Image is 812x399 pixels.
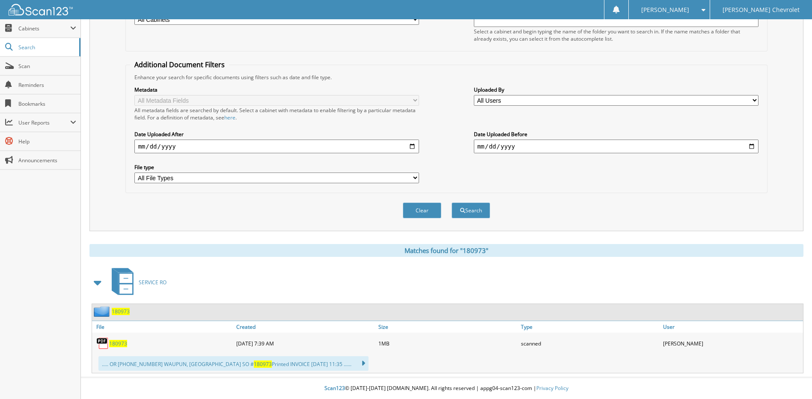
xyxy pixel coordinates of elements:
[403,202,441,218] button: Clear
[661,335,803,352] div: [PERSON_NAME]
[474,140,758,153] input: end
[134,140,419,153] input: start
[107,265,167,299] a: SERVICE RO
[376,335,518,352] div: 1MB
[254,360,272,368] span: 180973
[519,335,661,352] div: scanned
[224,114,235,121] a: here
[18,81,76,89] span: Reminders
[234,335,376,352] div: [DATE] 7:39 AM
[536,384,568,392] a: Privacy Policy
[109,340,127,347] a: 180973
[96,337,109,350] img: PDF.png
[89,244,803,257] div: Matches found for "180973"
[18,44,75,51] span: Search
[376,321,518,333] a: Size
[474,28,758,42] div: Select a cabinet and begin typing the name of the folder you want to search in. If the name match...
[139,279,167,286] span: SERVICE RO
[94,306,112,317] img: folder2.png
[134,86,419,93] label: Metadata
[130,60,229,69] legend: Additional Document Filters
[18,157,76,164] span: Announcements
[134,131,419,138] label: Date Uploaded After
[234,321,376,333] a: Created
[92,321,234,333] a: File
[769,358,812,399] iframe: Chat Widget
[134,164,419,171] label: File type
[130,74,762,81] div: Enhance your search for specific documents using filters such as date and file type.
[723,7,800,12] span: [PERSON_NAME] Chevrolet
[134,107,419,121] div: All metadata fields are searched by default. Select a cabinet with metadata to enable filtering b...
[18,138,76,145] span: Help
[98,356,369,371] div: ..... OR [PHONE_NUMBER] WAUPUN, [GEOGRAPHIC_DATA] SO # Printed INVOICE [DATE] 11:35 ......
[661,321,803,333] a: User
[18,63,76,70] span: Scan
[452,202,490,218] button: Search
[474,86,758,93] label: Uploaded By
[519,321,661,333] a: Type
[18,100,76,107] span: Bookmarks
[18,119,70,126] span: User Reports
[324,384,345,392] span: Scan123
[641,7,689,12] span: [PERSON_NAME]
[18,25,70,32] span: Cabinets
[81,378,812,399] div: © [DATE]-[DATE] [DOMAIN_NAME]. All rights reserved | appg04-scan123-com |
[112,308,130,315] a: 180973
[474,131,758,138] label: Date Uploaded Before
[9,4,73,15] img: scan123-logo-white.svg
